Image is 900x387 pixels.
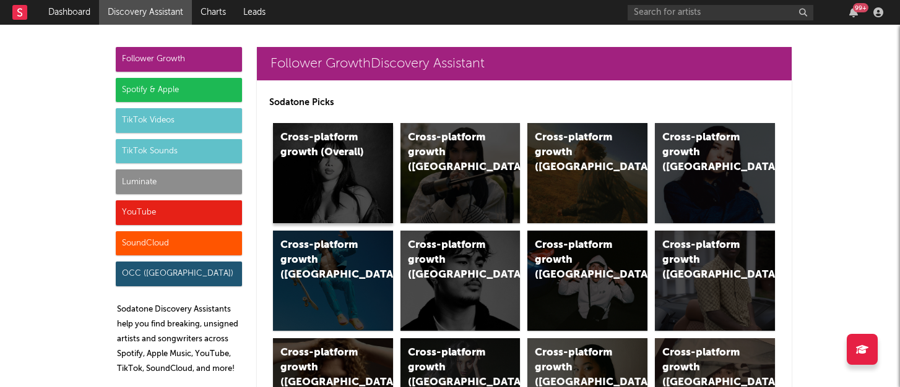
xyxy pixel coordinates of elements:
a: Cross-platform growth ([GEOGRAPHIC_DATA]) [400,231,521,331]
div: 99 + [853,3,868,12]
div: TikTok Sounds [116,139,242,164]
div: OCC ([GEOGRAPHIC_DATA]) [116,262,242,286]
a: Cross-platform growth ([GEOGRAPHIC_DATA]) [655,231,775,331]
div: TikTok Videos [116,108,242,133]
a: Cross-platform growth ([GEOGRAPHIC_DATA]) [273,231,393,331]
input: Search for artists [628,5,813,20]
div: Cross-platform growth ([GEOGRAPHIC_DATA]) [280,238,365,283]
button: 99+ [849,7,858,17]
div: Cross-platform growth ([GEOGRAPHIC_DATA]) [662,238,746,283]
div: YouTube [116,200,242,225]
p: Sodatone Discovery Assistants help you find breaking, unsigned artists and songwriters across Spo... [117,302,242,376]
div: Luminate [116,169,242,194]
div: Cross-platform growth ([GEOGRAPHIC_DATA]/GSA) [535,238,619,283]
div: Follower Growth [116,47,242,72]
div: Cross-platform growth ([GEOGRAPHIC_DATA]) [408,130,492,175]
a: Cross-platform growth ([GEOGRAPHIC_DATA]/GSA) [527,231,647,331]
a: Cross-platform growth ([GEOGRAPHIC_DATA]) [655,123,775,223]
a: Cross-platform growth (Overall) [273,123,393,223]
div: Cross-platform growth (Overall) [280,130,365,160]
div: SoundCloud [116,231,242,256]
a: Follower GrowthDiscovery Assistant [257,47,792,80]
p: Sodatone Picks [269,95,779,110]
a: Cross-platform growth ([GEOGRAPHIC_DATA]) [400,123,521,223]
div: Cross-platform growth ([GEOGRAPHIC_DATA]) [662,130,746,175]
div: Cross-platform growth ([GEOGRAPHIC_DATA]) [408,238,492,283]
div: Spotify & Apple [116,78,242,103]
div: Cross-platform growth ([GEOGRAPHIC_DATA]) [535,130,619,175]
a: Cross-platform growth ([GEOGRAPHIC_DATA]) [527,123,647,223]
